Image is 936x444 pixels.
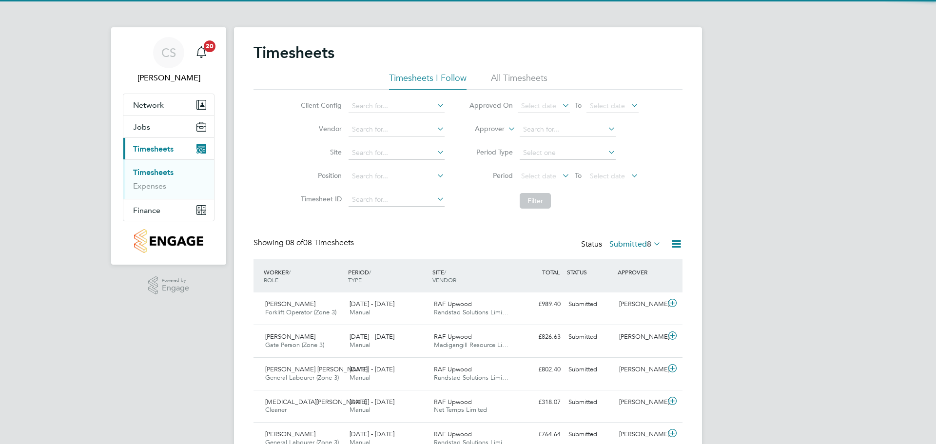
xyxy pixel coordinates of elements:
[469,171,513,180] label: Period
[590,172,625,180] span: Select date
[349,193,445,207] input: Search for...
[520,193,551,209] button: Filter
[514,329,565,345] div: £826.63
[491,72,547,90] li: All Timesheets
[133,100,164,110] span: Network
[565,296,615,312] div: Submitted
[253,238,356,248] div: Showing
[430,263,514,289] div: SITE
[133,168,174,177] a: Timesheets
[264,276,278,284] span: ROLE
[123,159,214,199] div: Timesheets
[161,46,176,59] span: CS
[647,239,651,249] span: 8
[192,37,211,68] a: 20
[521,101,556,110] span: Select date
[265,398,367,406] span: [MEDICAL_DATA][PERSON_NAME]
[520,146,616,160] input: Select one
[434,308,508,316] span: Randstad Solutions Limi…
[265,405,287,414] span: Cleaner
[434,341,508,349] span: Madigangill Resource Li…
[148,276,190,295] a: Powered byEngage
[289,268,291,276] span: /
[565,394,615,410] div: Submitted
[265,308,336,316] span: Forklift Operator (Zone 3)
[542,268,560,276] span: TOTAL
[350,332,394,341] span: [DATE] - [DATE]
[615,394,666,410] div: [PERSON_NAME]
[581,238,663,251] div: Status
[111,27,226,265] nav: Main navigation
[434,398,472,406] span: RAF Upwood
[565,329,615,345] div: Submitted
[565,263,615,281] div: STATUS
[514,426,565,443] div: £764.64
[349,123,445,136] input: Search for...
[572,99,585,112] span: To
[348,276,362,284] span: TYPE
[349,99,445,113] input: Search for...
[134,229,203,253] img: countryside-properties-logo-retina.png
[434,430,472,438] span: RAF Upwood
[123,199,214,221] button: Finance
[565,426,615,443] div: Submitted
[369,268,371,276] span: /
[389,72,467,90] li: Timesheets I Follow
[350,341,370,349] span: Manual
[434,332,472,341] span: RAF Upwood
[521,172,556,180] span: Select date
[350,405,370,414] span: Manual
[253,43,334,62] h2: Timesheets
[615,296,666,312] div: [PERSON_NAME]
[432,276,456,284] span: VENDOR
[434,373,508,382] span: Randstad Solutions Limi…
[265,300,315,308] span: [PERSON_NAME]
[349,170,445,183] input: Search for...
[514,362,565,378] div: £802.40
[434,300,472,308] span: RAF Upwood
[590,101,625,110] span: Select date
[133,144,174,154] span: Timesheets
[265,332,315,341] span: [PERSON_NAME]
[350,373,370,382] span: Manual
[123,229,214,253] a: Go to home page
[350,308,370,316] span: Manual
[615,362,666,378] div: [PERSON_NAME]
[350,300,394,308] span: [DATE] - [DATE]
[286,238,354,248] span: 08 Timesheets
[514,296,565,312] div: £989.40
[565,362,615,378] div: Submitted
[514,394,565,410] div: £318.07
[123,94,214,116] button: Network
[609,239,661,249] label: Submitted
[469,148,513,156] label: Period Type
[615,329,666,345] div: [PERSON_NAME]
[469,101,513,110] label: Approved On
[350,365,394,373] span: [DATE] - [DATE]
[133,122,150,132] span: Jobs
[123,37,214,84] a: CS[PERSON_NAME]
[350,398,394,406] span: [DATE] - [DATE]
[349,146,445,160] input: Search for...
[350,430,394,438] span: [DATE] - [DATE]
[298,171,342,180] label: Position
[123,138,214,159] button: Timesheets
[346,263,430,289] div: PERIOD
[572,169,585,182] span: To
[444,268,446,276] span: /
[133,206,160,215] span: Finance
[298,124,342,133] label: Vendor
[615,426,666,443] div: [PERSON_NAME]
[162,284,189,292] span: Engage
[615,263,666,281] div: APPROVER
[434,365,472,373] span: RAF Upwood
[162,276,189,285] span: Powered by
[265,365,368,373] span: [PERSON_NAME] [PERSON_NAME]
[298,194,342,203] label: Timesheet ID
[265,341,324,349] span: Gate Person (Zone 3)
[461,124,505,134] label: Approver
[204,40,215,52] span: 20
[298,101,342,110] label: Client Config
[123,116,214,137] button: Jobs
[261,263,346,289] div: WORKER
